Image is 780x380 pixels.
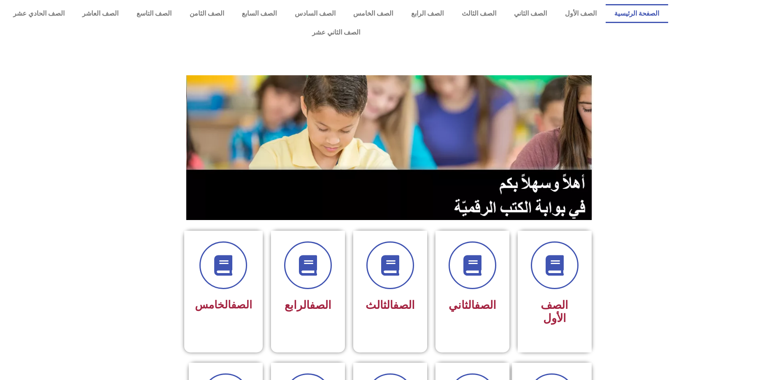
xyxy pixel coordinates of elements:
a: الصف السابع [233,4,286,23]
a: الصف [310,299,331,312]
a: الصف [474,299,496,312]
a: الصف [231,299,252,311]
a: الصف العاشر [74,4,128,23]
a: الصف الثالث [453,4,505,23]
a: الصف الحادي عشر [4,4,74,23]
a: الصفحة الرئيسية [606,4,669,23]
a: الصف الثامن [181,4,233,23]
a: الصف التاسع [127,4,181,23]
span: الخامس [195,299,252,311]
a: الصف الخامس [345,4,403,23]
span: الرابع [285,299,331,312]
a: الصف الثاني [505,4,556,23]
a: الصف السادس [286,4,345,23]
a: الصف الثاني عشر [4,23,668,42]
span: الصف الأول [541,299,568,325]
span: الثاني [449,299,496,312]
a: الصف [393,299,415,312]
a: الصف الأول [556,4,606,23]
span: الثالث [366,299,415,312]
a: الصف الرابع [402,4,453,23]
